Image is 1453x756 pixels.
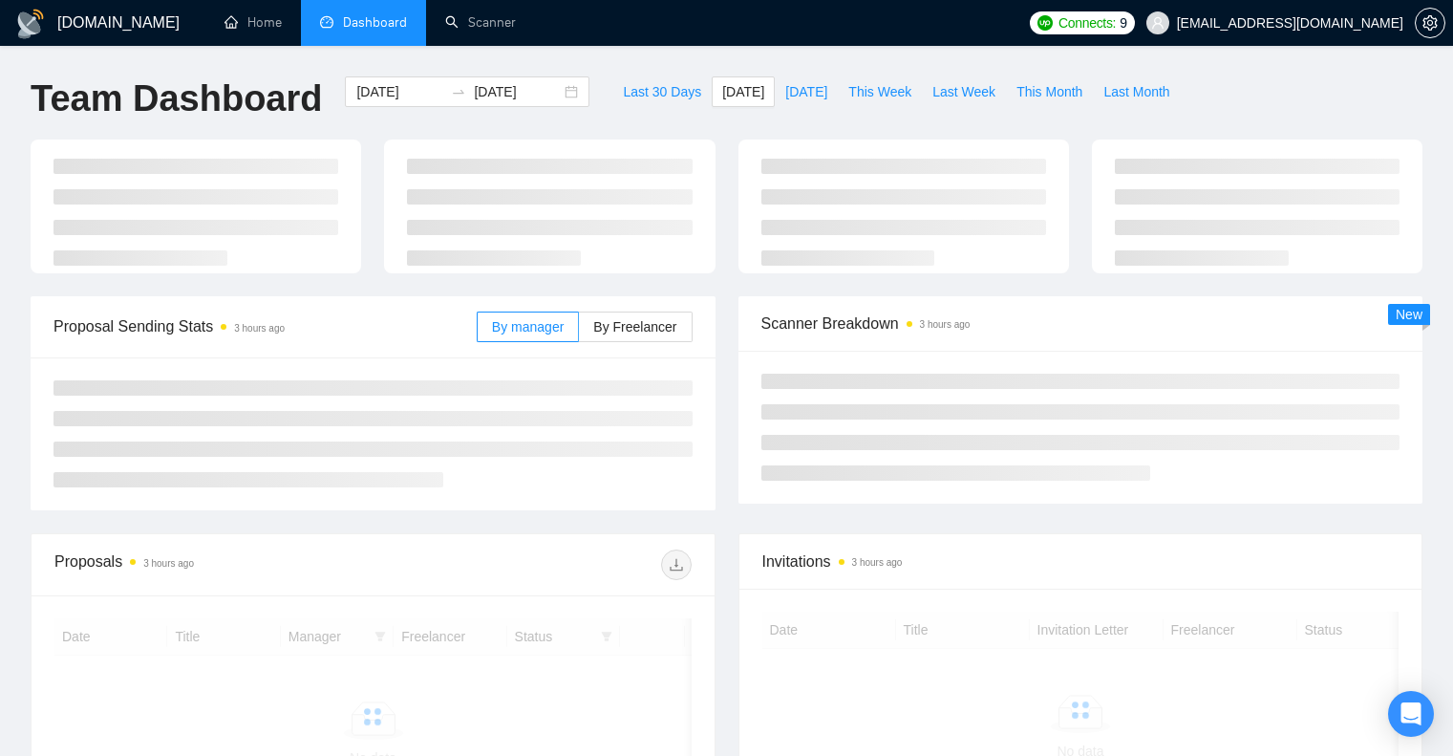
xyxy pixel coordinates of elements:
time: 3 hours ago [920,319,971,330]
div: Proposals [54,550,373,580]
h1: Team Dashboard [31,76,322,121]
span: By Freelancer [593,319,676,335]
a: homeHome [224,14,282,31]
span: This Month [1016,81,1082,102]
button: This Week [838,76,922,107]
input: Start date [356,81,443,102]
span: [DATE] [722,81,764,102]
img: upwork-logo.png [1037,15,1053,31]
img: logo [15,9,46,39]
span: setting [1416,15,1444,31]
button: [DATE] [775,76,838,107]
span: to [451,84,466,99]
span: Last 30 Days [623,81,701,102]
time: 3 hours ago [143,558,194,569]
time: 3 hours ago [234,323,285,334]
span: This Week [848,81,911,102]
span: [DATE] [785,81,827,102]
span: Scanner Breakdown [761,312,1400,335]
span: 9 [1120,12,1127,33]
span: Last Month [1103,81,1169,102]
span: By manager [492,319,564,335]
span: user [1151,16,1165,30]
input: End date [474,81,561,102]
span: Invitations [762,550,1400,573]
time: 3 hours ago [852,557,903,568]
span: Dashboard [343,14,407,31]
span: swap-right [451,84,466,99]
span: dashboard [320,15,333,29]
span: New [1396,307,1422,322]
span: Last Week [932,81,995,102]
div: Open Intercom Messenger [1388,691,1434,737]
button: setting [1415,8,1445,38]
span: Proposal Sending Stats [53,314,477,338]
a: searchScanner [445,14,516,31]
button: Last 30 Days [612,76,712,107]
button: [DATE] [712,76,775,107]
span: Connects: [1058,12,1116,33]
button: Last Month [1093,76,1180,107]
a: setting [1415,15,1445,31]
button: Last Week [922,76,1006,107]
button: This Month [1006,76,1093,107]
